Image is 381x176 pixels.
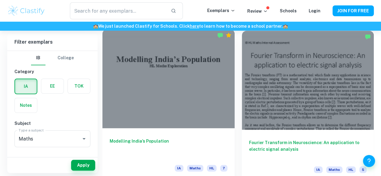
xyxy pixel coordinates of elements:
h6: Fourier Transform in Neuroscience: An application to electric signal analysis [249,139,367,159]
img: Clastify logo [7,5,45,17]
span: 7 [220,165,227,171]
p: Exemplars [207,7,235,14]
span: Maths [326,166,342,173]
h6: Filter exemplars [7,34,98,51]
span: 🏫 [283,24,288,29]
img: Marked [365,34,371,40]
h6: Category [14,68,90,75]
button: College [58,51,74,65]
p: Review [247,8,268,14]
button: Open [80,134,88,143]
input: Search for any exemplars... [70,2,166,19]
h6: Modelling India’s Population [110,138,227,158]
button: EE [41,79,64,93]
div: Premium [226,32,232,38]
button: Notes [15,98,37,113]
label: Type a subject [19,128,44,133]
img: Marked [217,32,223,38]
h6: Subject [14,120,90,127]
button: IA [15,79,37,94]
span: 5 [359,166,367,173]
button: IB [31,51,45,65]
button: TOK [68,79,90,93]
span: 🏫 [93,24,98,29]
span: IA [175,165,183,171]
a: here [190,24,199,29]
button: Help and Feedback [363,155,375,167]
button: Apply [71,160,95,171]
span: Maths [187,165,203,171]
button: JOIN FOR FREE [333,5,374,16]
span: IA [314,166,323,173]
a: Login [309,8,320,13]
h6: We just launched Clastify for Schools. Click to learn how to become a school partner. [1,23,380,29]
span: HL [346,166,356,173]
span: HL [207,165,217,171]
a: Schools [280,8,297,13]
div: Filter type choice [31,51,74,65]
